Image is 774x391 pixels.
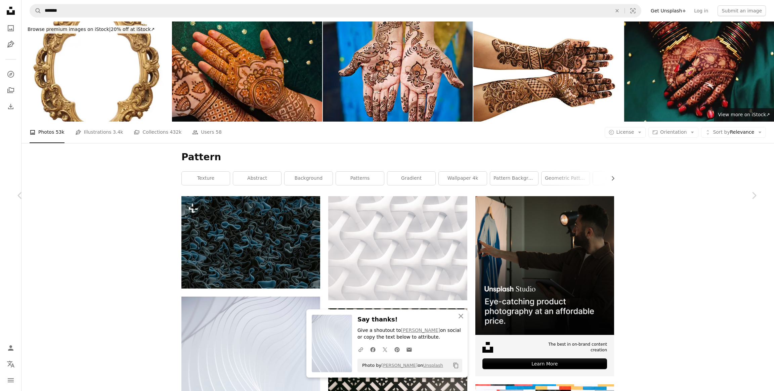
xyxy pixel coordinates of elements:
a: white and gray optical illusion [328,245,467,251]
a: Collections 432k [134,122,181,143]
span: Photo by on [359,360,443,371]
span: 3.4k [113,128,123,136]
img: Midsection Of Bride With Henna Tattoo [624,21,774,122]
h1: Pattern [181,151,614,163]
h3: Say thanks! [357,315,462,324]
a: abstract [233,172,281,185]
a: Explore [4,68,17,81]
a: [PERSON_NAME] [401,328,440,333]
button: Search Unsplash [30,4,41,17]
button: Clear [610,4,625,17]
img: white and gray optical illusion [328,196,467,300]
a: Illustrations [4,38,17,51]
span: Orientation [660,129,687,135]
div: Learn More [482,358,607,369]
a: Download History [4,100,17,113]
a: [PERSON_NAME] [381,363,418,368]
a: wallpaper [593,172,641,185]
a: Illustrations 3.4k [75,122,123,143]
span: Relevance [713,129,754,136]
button: Language [4,357,17,371]
span: View more on iStock ↗ [718,112,770,117]
a: Share over email [403,343,415,356]
img: file-1715714098234-25b8b4e9d8faimage [475,196,614,335]
a: Users 58 [192,122,222,143]
a: Share on Facebook [367,343,379,356]
p: Give a shoutout to on social or copy the text below to attribute. [357,327,462,341]
a: pattern background [490,172,538,185]
button: Menu [4,374,17,387]
img: Antique gold frame [21,21,171,122]
a: wallpaper 4k [439,172,487,185]
a: Share on Twitter [379,343,391,356]
a: background [285,172,333,185]
img: Henna (Mehandi) - Isolated over white [473,21,623,122]
a: geometric pattern [542,172,590,185]
button: License [605,127,646,138]
span: License [616,129,634,135]
a: View more on iStock↗ [714,108,774,122]
a: patterns [336,172,384,185]
a: Collections [4,84,17,97]
span: 20% off at iStock ↗ [28,27,155,32]
span: The best in on-brand content creation [531,342,607,353]
img: Henna on both hands of Indian woman wearing sari [323,21,473,122]
span: 58 [216,128,222,136]
img: file-1631678316303-ed18b8b5cb9cimage [482,342,493,353]
a: texture [182,172,230,185]
a: Log in / Sign up [4,341,17,355]
a: Browse premium images on iStock|20% off at iStock↗ [21,21,161,38]
img: a black and blue abstract background with wavy shapes [181,196,320,289]
button: Sort byRelevance [701,127,766,138]
button: Visual search [625,4,641,17]
span: Sort by [713,129,730,135]
button: Orientation [648,127,698,138]
form: Find visuals sitewide [30,4,641,17]
a: gradient [387,172,435,185]
button: Copy to clipboard [450,360,462,371]
a: Photos [4,21,17,35]
a: a black and blue abstract background with wavy shapes [181,239,320,245]
a: Unsplash [423,363,443,368]
button: scroll list to the right [607,172,614,185]
span: Browse premium images on iStock | [28,27,111,32]
a: Share on Pinterest [391,343,403,356]
a: Get Unsplash+ [647,5,690,16]
a: Log in [690,5,712,16]
span: 432k [170,128,181,136]
a: The best in on-brand content creationLearn More [475,196,614,376]
button: Submit an image [718,5,766,16]
a: Next [734,163,774,228]
img: Mehndi artist making mehndi bridal hand In India, mehndi design. [172,21,322,122]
